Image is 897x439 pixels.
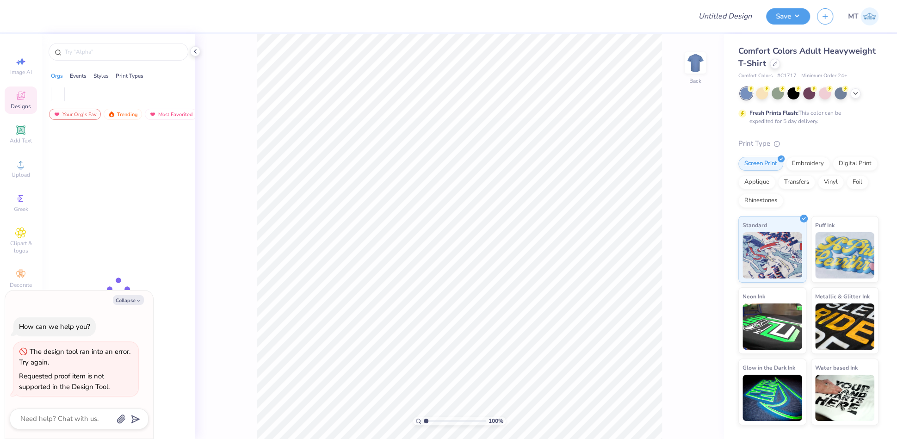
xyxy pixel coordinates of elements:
[145,109,197,120] div: Most Favorited
[93,72,109,80] div: Styles
[815,303,875,350] img: Metallic & Glitter Ink
[108,111,115,117] img: trending.gif
[5,240,37,254] span: Clipart & logos
[848,7,878,25] a: MT
[19,322,90,331] div: How can we help you?
[738,45,876,69] span: Comfort Colors Adult Heavyweight T-Shirt
[815,291,870,301] span: Metallic & Glitter Ink
[689,77,701,85] div: Back
[49,109,101,120] div: Your Org's Fav
[749,109,863,125] div: This color can be expedited for 5 day delivery.
[848,11,858,22] span: MT
[64,47,182,56] input: Try "Alpha"
[149,111,156,117] img: most_fav.gif
[815,232,875,278] img: Puff Ink
[738,72,773,80] span: Comfort Colors
[70,72,87,80] div: Events
[778,175,815,189] div: Transfers
[742,291,765,301] span: Neon Ink
[489,417,503,425] span: 100 %
[766,8,810,25] button: Save
[742,220,767,230] span: Standard
[742,232,802,278] img: Standard
[10,281,32,289] span: Decorate
[738,157,783,171] div: Screen Print
[11,103,31,110] span: Designs
[104,109,142,120] div: Trending
[738,138,878,149] div: Print Type
[12,171,30,179] span: Upload
[815,375,875,421] img: Water based Ink
[833,157,878,171] div: Digital Print
[53,111,61,117] img: most_fav.gif
[51,72,63,80] div: Orgs
[742,375,802,421] img: Glow in the Dark Ink
[801,72,848,80] span: Minimum Order: 24 +
[777,72,797,80] span: # C1717
[818,175,844,189] div: Vinyl
[10,137,32,144] span: Add Text
[738,175,775,189] div: Applique
[742,303,802,350] img: Neon Ink
[786,157,830,171] div: Embroidery
[19,347,130,367] div: The design tool ran into an error. Try again.
[815,363,858,372] span: Water based Ink
[19,371,110,391] div: Requested proof item is not supported in the Design Tool.
[847,175,868,189] div: Foil
[10,68,32,76] span: Image AI
[691,7,759,25] input: Untitled Design
[14,205,28,213] span: Greek
[742,363,795,372] span: Glow in the Dark Ink
[116,72,143,80] div: Print Types
[749,109,798,117] strong: Fresh Prints Flash:
[815,220,835,230] span: Puff Ink
[686,54,705,72] img: Back
[738,194,783,208] div: Rhinestones
[113,295,144,305] button: Collapse
[860,7,878,25] img: Michelle Tapire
